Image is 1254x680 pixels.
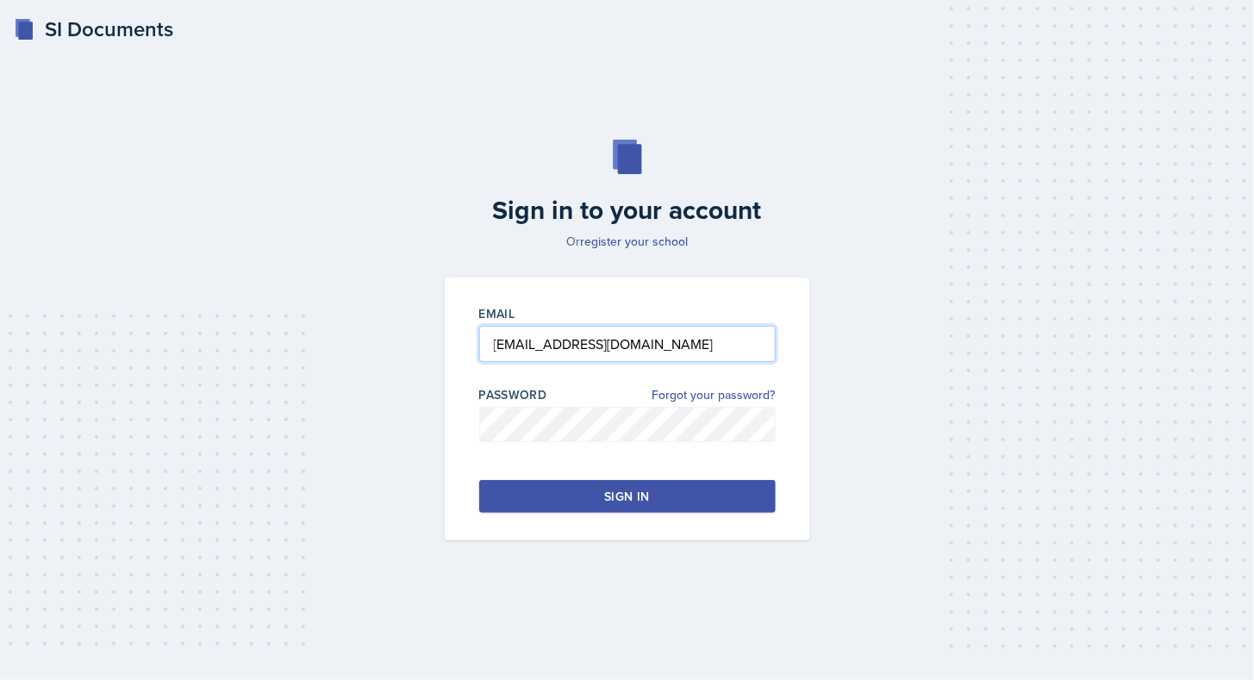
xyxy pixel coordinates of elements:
[479,480,776,513] button: Sign in
[652,386,776,404] a: Forgot your password?
[604,488,649,505] div: Sign in
[434,233,820,250] p: Or
[14,14,173,45] a: SI Documents
[479,326,776,362] input: Email
[479,305,515,322] label: Email
[479,386,547,403] label: Password
[434,195,820,226] h2: Sign in to your account
[580,233,688,250] a: register your school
